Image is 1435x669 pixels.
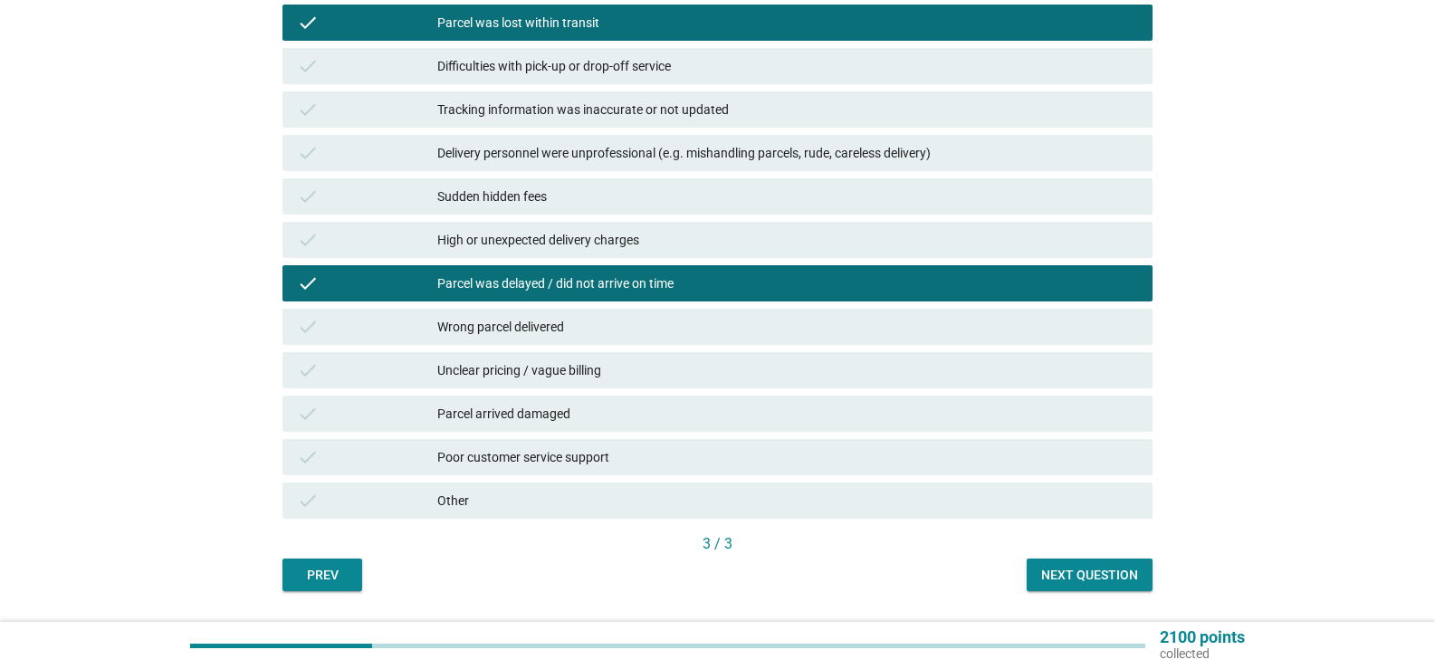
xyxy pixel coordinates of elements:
i: check [297,142,319,164]
p: collected [1160,645,1245,662]
i: check [297,359,319,381]
i: check [297,229,319,251]
i: check [297,12,319,33]
div: Other [437,490,1138,511]
div: Delivery personnel were unprofessional (e.g. mishandling parcels, rude, careless delivery) [437,142,1138,164]
div: Parcel was lost within transit [437,12,1138,33]
div: Difficulties with pick-up or drop-off service [437,55,1138,77]
div: Unclear pricing / vague billing [437,359,1138,381]
i: check [297,490,319,511]
button: Next question [1027,559,1153,591]
i: check [297,316,319,338]
div: Parcel arrived damaged [437,403,1138,425]
div: Poor customer service support [437,446,1138,468]
i: check [297,272,319,294]
i: check [297,186,319,207]
div: 3 / 3 [282,533,1153,555]
div: Next question [1041,566,1138,585]
div: Sudden hidden fees [437,186,1138,207]
i: check [297,403,319,425]
i: check [297,99,319,120]
div: Wrong parcel delivered [437,316,1138,338]
i: check [297,446,319,468]
p: 2100 points [1160,629,1245,645]
button: Prev [282,559,362,591]
div: Tracking information was inaccurate or not updated [437,99,1138,120]
div: High or unexpected delivery charges [437,229,1138,251]
div: Prev [297,566,348,585]
div: Parcel was delayed / did not arrive on time [437,272,1138,294]
i: check [297,55,319,77]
